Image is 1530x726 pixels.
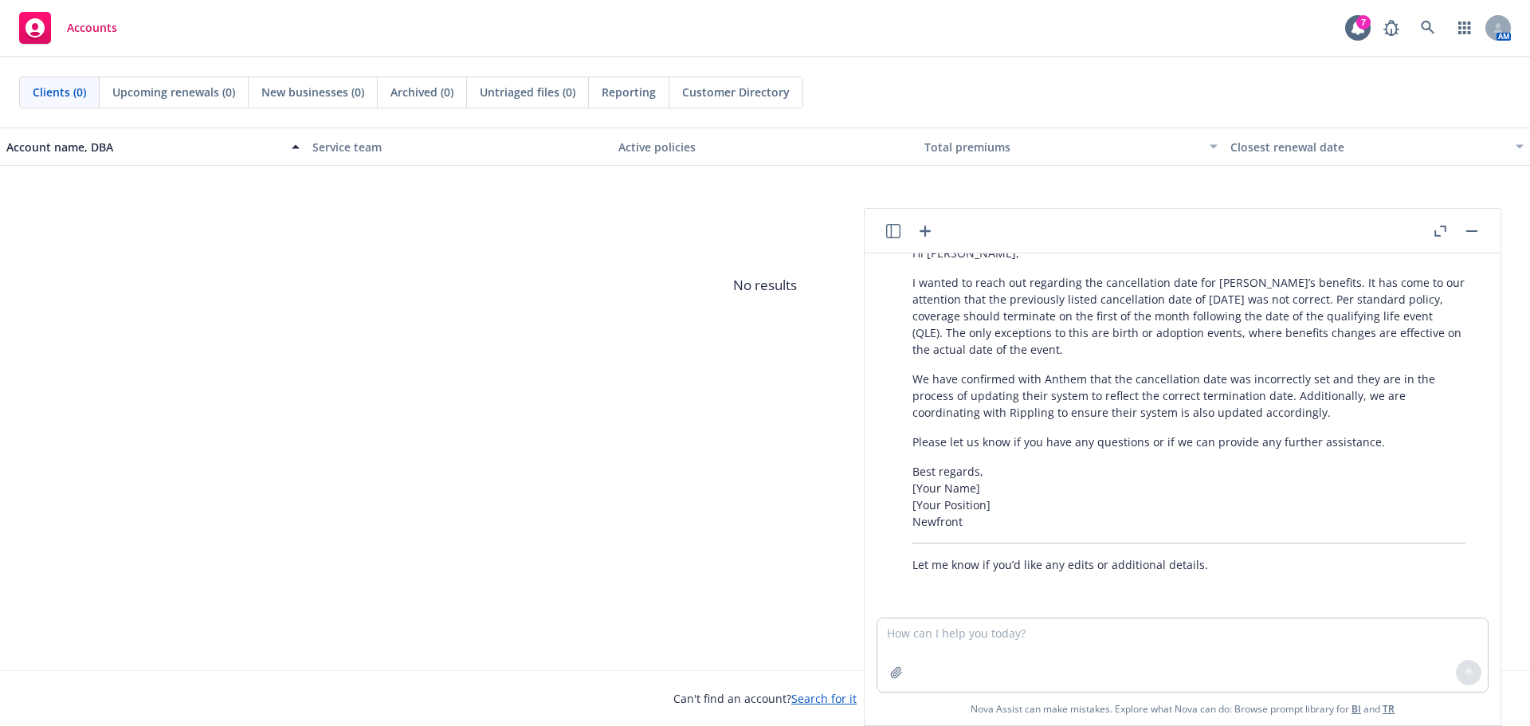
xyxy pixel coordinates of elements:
[1375,12,1407,44] a: Report a Bug
[6,139,282,155] div: Account name, DBA
[33,84,86,100] span: Clients (0)
[67,22,117,34] span: Accounts
[306,128,612,166] button: Service team
[912,371,1465,421] p: We have confirmed with Anthem that the cancellation date was incorrectly set and they are in the ...
[602,84,656,100] span: Reporting
[1412,12,1444,44] a: Search
[480,84,575,100] span: Untriaged files (0)
[612,128,918,166] button: Active policies
[13,6,124,50] a: Accounts
[912,463,1465,530] p: Best regards, [Your Name] [Your Position] Newfront
[1230,139,1506,155] div: Closest renewal date
[791,691,857,706] a: Search for it
[112,84,235,100] span: Upcoming renewals (0)
[912,556,1465,573] p: Let me know if you’d like any edits or additional details.
[1356,15,1371,29] div: 7
[682,84,790,100] span: Customer Directory
[912,245,1465,261] p: Hi [PERSON_NAME],
[912,274,1465,358] p: I wanted to reach out regarding the cancellation date for [PERSON_NAME]’s benefits. It has come t...
[261,84,364,100] span: New businesses (0)
[1383,702,1395,716] a: TR
[924,139,1200,155] div: Total premiums
[673,690,857,707] span: Can't find an account?
[618,139,912,155] div: Active policies
[912,434,1465,450] p: Please let us know if you have any questions or if we can provide any further assistance.
[1224,128,1530,166] button: Closest renewal date
[1449,12,1481,44] a: Switch app
[971,693,1395,725] span: Nova Assist can make mistakes. Explore what Nova can do: Browse prompt library for and
[918,128,1224,166] button: Total premiums
[390,84,453,100] span: Archived (0)
[312,139,606,155] div: Service team
[1351,702,1361,716] a: BI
